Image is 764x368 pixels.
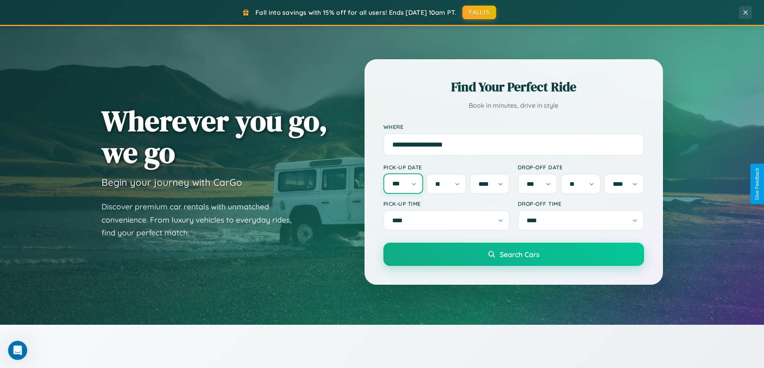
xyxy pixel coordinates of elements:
[383,100,644,111] p: Book in minutes, drive in style
[383,78,644,96] h2: Find Your Perfect Ride
[518,164,644,171] label: Drop-off Date
[754,168,760,200] div: Give Feedback
[383,243,644,266] button: Search Cars
[462,6,496,19] button: FALL15
[518,200,644,207] label: Drop-off Time
[383,200,510,207] label: Pick-up Time
[101,176,242,188] h3: Begin your journey with CarGo
[101,105,328,168] h1: Wherever you go, we go
[101,200,302,239] p: Discover premium car rentals with unmatched convenience. From luxury vehicles to everyday rides, ...
[383,123,644,130] label: Where
[8,341,27,360] iframe: Intercom live chat
[255,8,456,16] span: Fall into savings with 15% off for all users! Ends [DATE] 10am PT.
[500,250,539,259] span: Search Cars
[383,164,510,171] label: Pick-up Date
